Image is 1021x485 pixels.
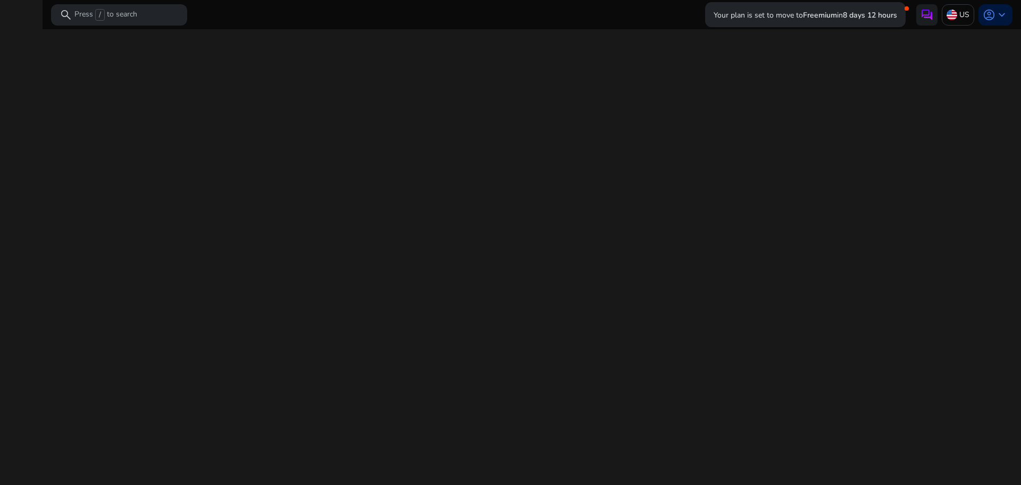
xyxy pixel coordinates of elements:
[947,10,957,20] img: us.svg
[959,5,969,24] p: US
[803,10,837,20] b: Freemium
[60,9,72,21] span: search
[74,9,137,21] p: Press to search
[995,9,1008,21] span: keyboard_arrow_down
[95,9,105,21] span: /
[843,10,897,20] b: 8 days 12 hours
[983,9,995,21] span: account_circle
[714,6,897,24] p: Your plan is set to move to in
